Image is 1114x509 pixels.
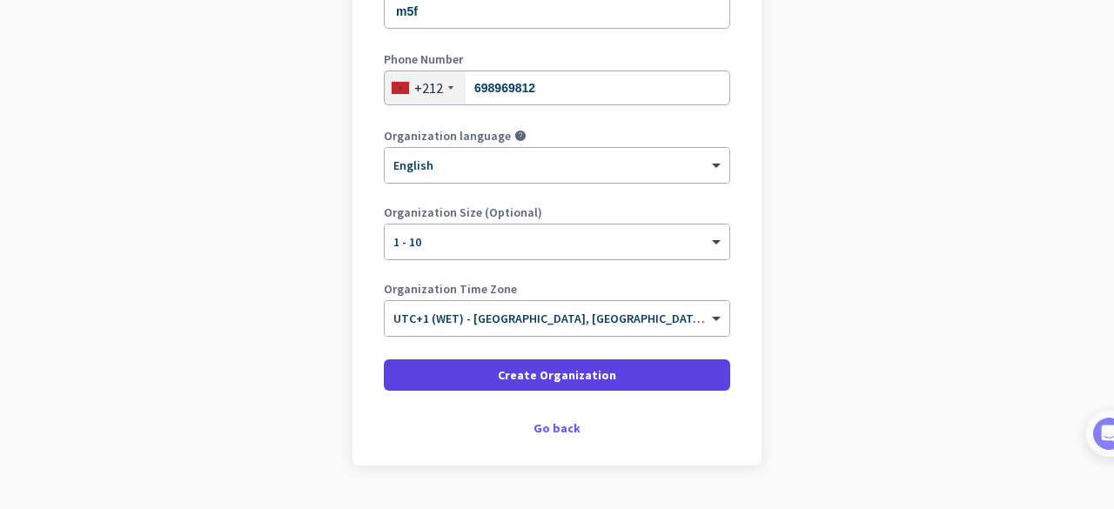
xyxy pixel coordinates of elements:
[514,130,527,142] i: help
[384,283,730,295] label: Organization Time Zone
[384,70,730,105] input: 520-123456
[384,130,511,142] label: Organization language
[498,366,616,384] span: Create Organization
[384,359,730,391] button: Create Organization
[384,206,730,218] label: Organization Size (Optional)
[414,79,443,97] div: +212
[384,53,730,65] label: Phone Number
[384,422,730,434] div: Go back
